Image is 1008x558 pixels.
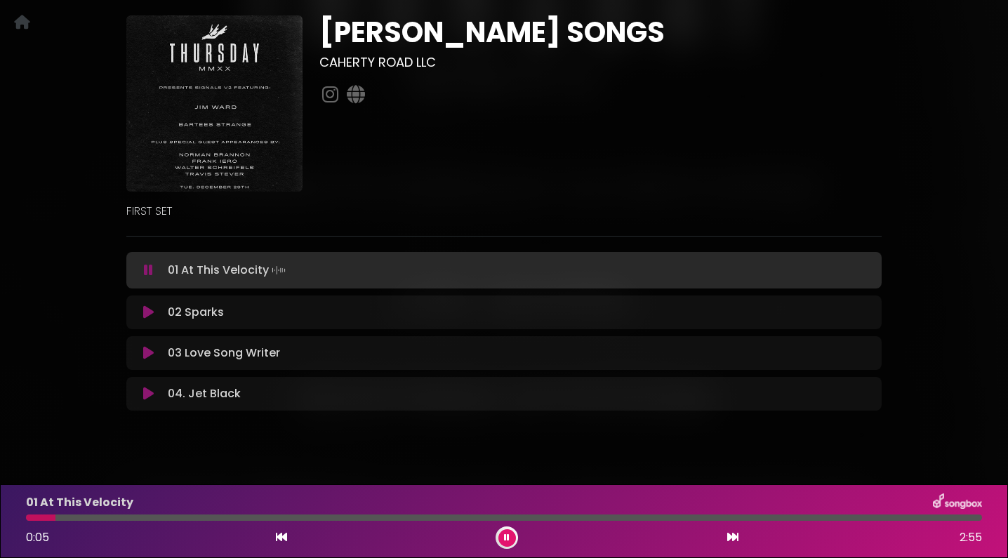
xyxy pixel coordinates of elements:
[168,345,280,361] p: 03 Love Song Writer
[126,203,882,220] p: FIRST SET
[168,260,289,280] p: 01 At This Velocity
[126,15,303,192] img: X8M3dGZdTU2kAt4CKZiF
[269,260,289,280] img: waveform4.gif
[319,15,882,49] h1: [PERSON_NAME] SONGS
[319,55,882,70] h3: CAHERTY ROAD LLC
[168,385,241,402] p: 04. Jet Black
[168,304,224,321] p: 02 Sparks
